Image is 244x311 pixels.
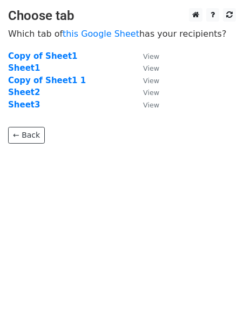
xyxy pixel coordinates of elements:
a: this Google Sheet [63,29,139,39]
a: ← Back [8,127,45,144]
a: Sheet1 [8,63,40,73]
a: View [132,100,159,110]
a: View [132,76,159,85]
a: View [132,63,159,73]
h3: Choose tab [8,8,236,24]
small: View [143,101,159,109]
a: Sheet2 [8,87,40,97]
small: View [143,89,159,97]
small: View [143,52,159,60]
a: View [132,87,159,97]
a: Sheet3 [8,100,40,110]
a: View [132,51,159,61]
p: Which tab of has your recipients? [8,28,236,39]
a: Copy of Sheet1 [8,51,78,61]
small: View [143,64,159,72]
small: View [143,77,159,85]
a: Copy of Sheet1 1 [8,76,86,85]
